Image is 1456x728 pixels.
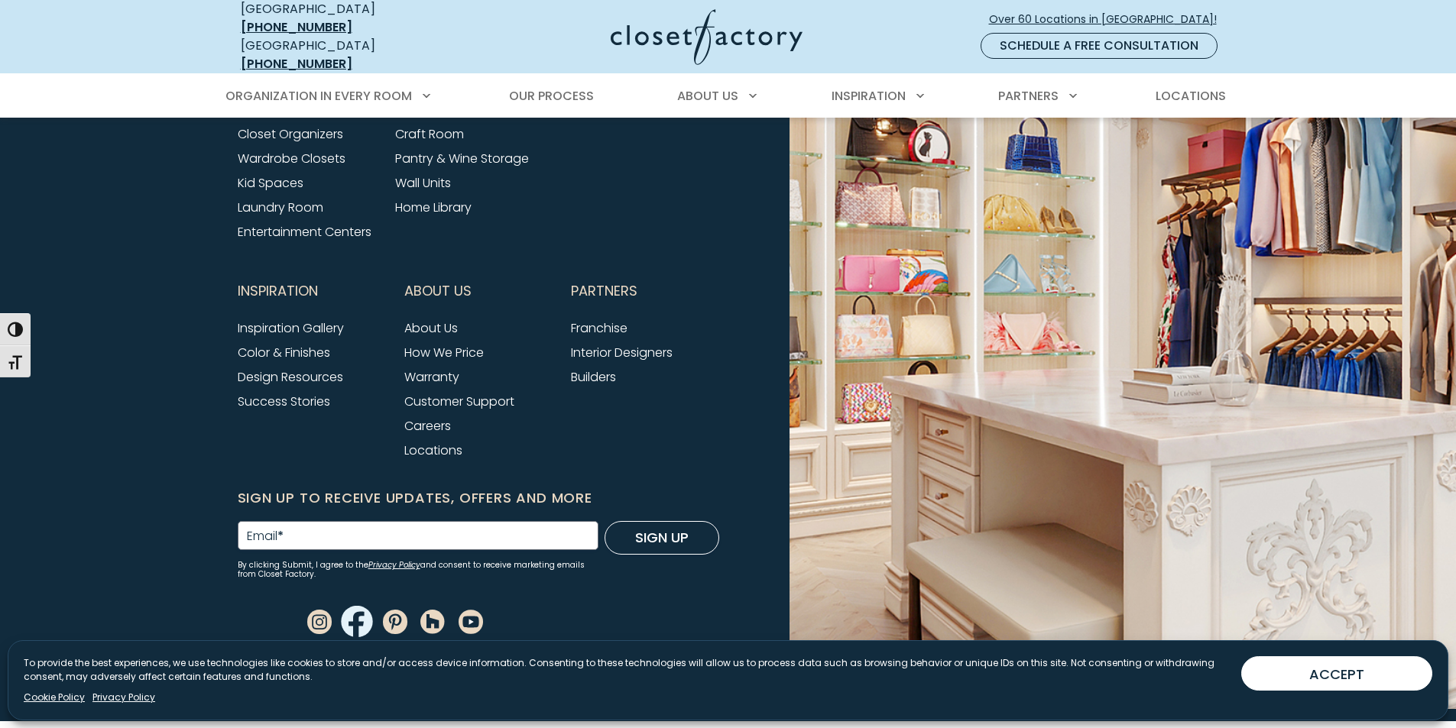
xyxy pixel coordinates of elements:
[404,393,514,410] a: Customer Support
[238,368,343,386] a: Design Resources
[605,521,719,555] button: Sign Up
[395,150,529,167] a: Pantry & Wine Storage
[395,174,451,192] a: Wall Units
[238,272,386,310] button: Footer Subnav Button - Inspiration
[238,150,345,167] a: Wardrobe Closets
[404,319,458,337] a: About Us
[24,656,1229,684] p: To provide the best experiences, we use technologies like cookies to store and/or access device i...
[307,612,332,629] a: Instagram
[238,487,719,509] h6: Sign Up to Receive Updates, Offers and More
[345,612,369,629] a: Facebook
[238,319,344,337] a: Inspiration Gallery
[404,272,472,310] span: About Us
[395,199,472,216] a: Home Library
[241,18,352,36] a: [PHONE_NUMBER]
[238,393,330,410] a: Success Stories
[241,37,462,73] div: [GEOGRAPHIC_DATA]
[395,101,459,118] a: Mudrooms
[368,559,420,571] a: Privacy Policy
[832,87,906,105] span: Inspiration
[677,87,738,105] span: About Us
[998,87,1059,105] span: Partners
[247,530,284,542] label: Email
[981,33,1218,59] a: Schedule a Free Consultation
[404,417,451,435] a: Careers
[238,199,323,216] a: Laundry Room
[241,55,352,73] a: [PHONE_NUMBER]
[1241,656,1432,691] button: ACCEPT
[988,6,1230,33] a: Over 60 Locations in [GEOGRAPHIC_DATA]!
[571,272,719,310] button: Footer Subnav Button - Partners
[238,344,330,361] a: Color & Finishes
[571,272,637,310] span: Partners
[571,344,673,361] a: Interior Designers
[92,691,155,704] a: Privacy Policy
[509,87,594,105] span: Our Process
[395,125,464,143] a: Craft Room
[238,125,343,143] a: Closet Organizers
[989,11,1229,28] span: Over 60 Locations in [GEOGRAPHIC_DATA]!
[571,319,627,337] a: Franchise
[238,223,371,241] a: Entertainment Centers
[420,612,445,629] a: Houzz
[383,612,407,629] a: Pinterest
[404,272,553,310] button: Footer Subnav Button - About Us
[404,344,484,361] a: How We Price
[225,87,412,105] span: Organization in Every Room
[238,101,316,118] a: Shoe Closets
[215,75,1242,118] nav: Primary Menu
[238,272,318,310] span: Inspiration
[1156,87,1226,105] span: Locations
[24,691,85,704] a: Cookie Policy
[238,174,303,192] a: Kid Spaces
[404,442,462,459] a: Locations
[611,9,803,65] img: Closet Factory Logo
[238,561,598,579] small: By clicking Submit, I agree to the and consent to receive marketing emails from Closet Factory.
[459,612,483,629] a: Youtube
[404,368,459,386] a: Warranty
[571,368,616,386] a: Builders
